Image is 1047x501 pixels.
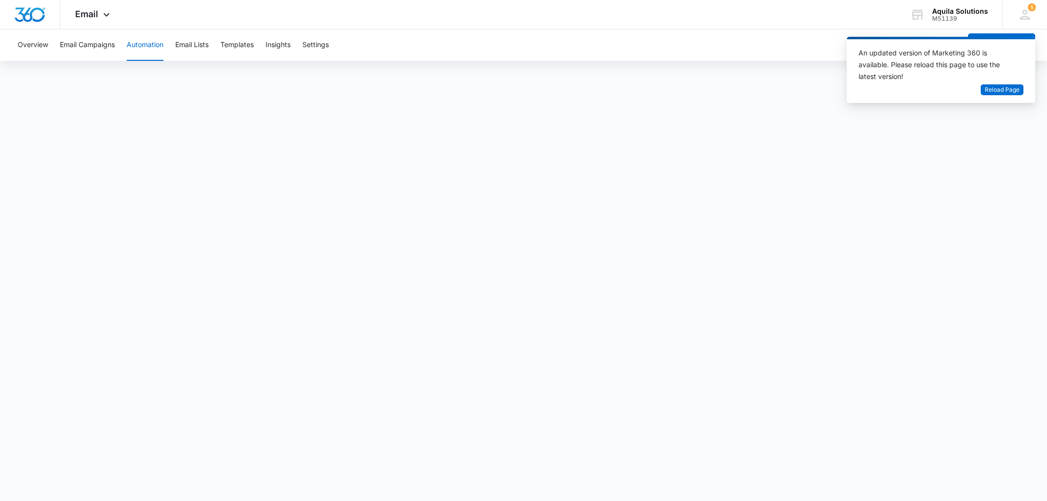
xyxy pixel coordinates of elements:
button: Email Campaigns [60,29,115,61]
div: notifications count [1028,3,1036,11]
button: Insights [266,29,291,61]
span: Email [75,9,98,19]
span: 5 [1028,3,1036,11]
button: Settings [302,29,329,61]
button: Templates [220,29,254,61]
div: account id [932,15,988,22]
button: Reload Page [981,84,1023,96]
button: Email Lists [175,29,209,61]
div: account name [932,7,988,15]
button: Automation [127,29,163,61]
span: Reload Page [985,85,1020,95]
div: An updated version of Marketing 360 is available. Please reload this page to use the latest version! [859,47,1012,82]
button: Overview [18,29,48,61]
button: Add Branding [968,33,1035,57]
